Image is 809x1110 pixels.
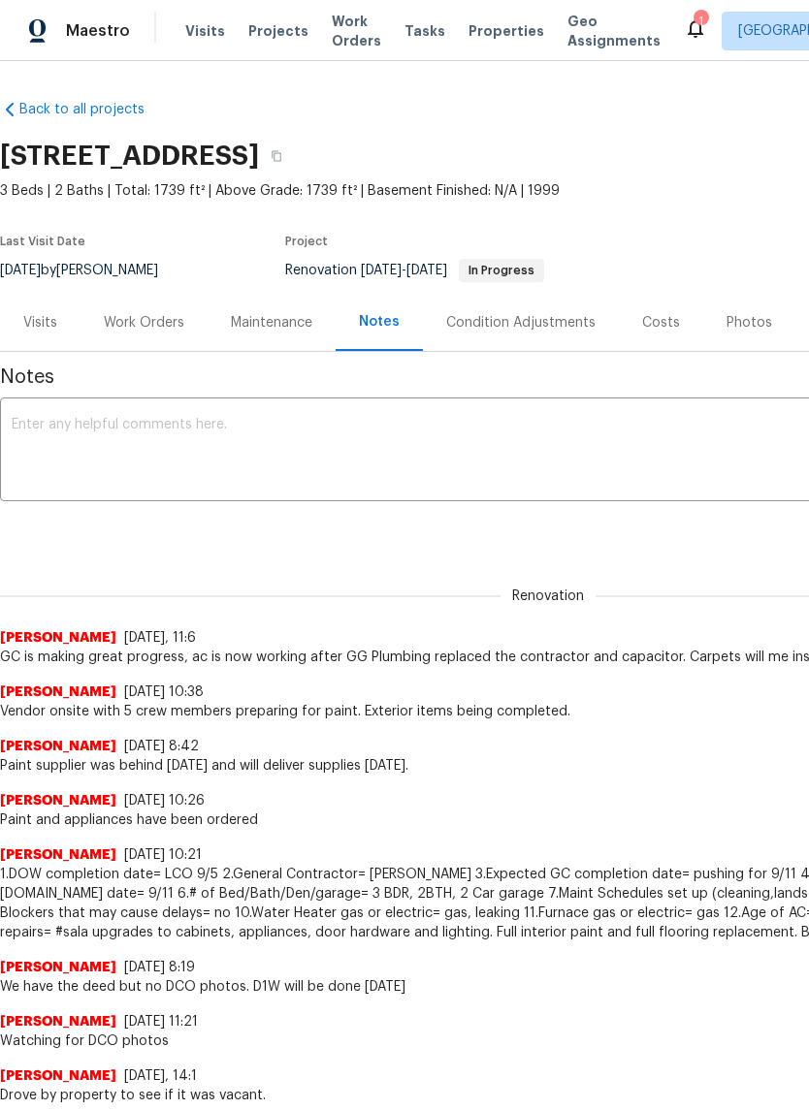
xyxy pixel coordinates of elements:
span: Renovation [501,587,596,606]
span: [DATE] 8:19 [124,961,195,974]
span: Renovation [285,264,544,277]
span: Tasks [404,24,445,38]
span: In Progress [461,265,542,276]
span: [DATE] 10:21 [124,848,202,862]
span: [DATE] 11:21 [124,1015,198,1029]
span: [DATE] 10:26 [124,794,205,808]
span: [DATE] 10:38 [124,685,204,699]
div: Notes [359,312,400,332]
span: - [361,264,447,277]
button: Copy Address [259,139,294,174]
span: [DATE] [406,264,447,277]
span: Projects [248,21,308,41]
div: Work Orders [104,313,184,333]
div: Condition Adjustments [446,313,596,333]
div: Visits [23,313,57,333]
span: Project [285,236,328,247]
div: 1 [694,12,707,31]
span: Work Orders [332,12,381,50]
span: [DATE], 11:6 [124,631,196,645]
span: [DATE] 8:42 [124,740,199,753]
span: Visits [185,21,225,41]
div: Costs [642,313,680,333]
span: [DATE], 14:1 [124,1069,197,1083]
span: Geo Assignments [567,12,661,50]
span: Maestro [66,21,130,41]
div: Photos [727,313,772,333]
span: [DATE] [361,264,402,277]
div: Maintenance [231,313,312,333]
span: Properties [469,21,544,41]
